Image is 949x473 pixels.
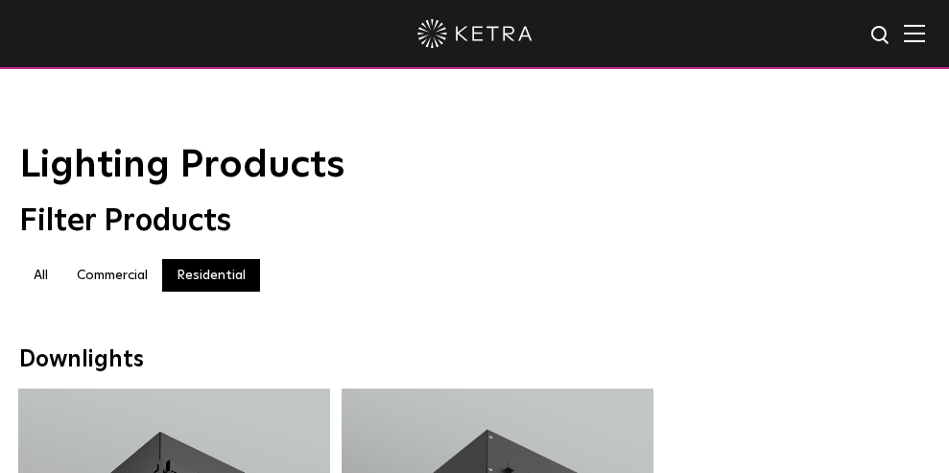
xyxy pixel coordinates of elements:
div: Filter Products [19,203,930,240]
div: Downlights [19,346,930,374]
label: All [19,259,62,292]
img: ketra-logo-2019-white [417,19,533,48]
img: search icon [869,24,893,48]
img: Hamburger%20Nav.svg [904,24,925,42]
label: Residential [162,259,260,292]
label: Commercial [62,259,162,292]
span: Lighting Products [19,146,344,184]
